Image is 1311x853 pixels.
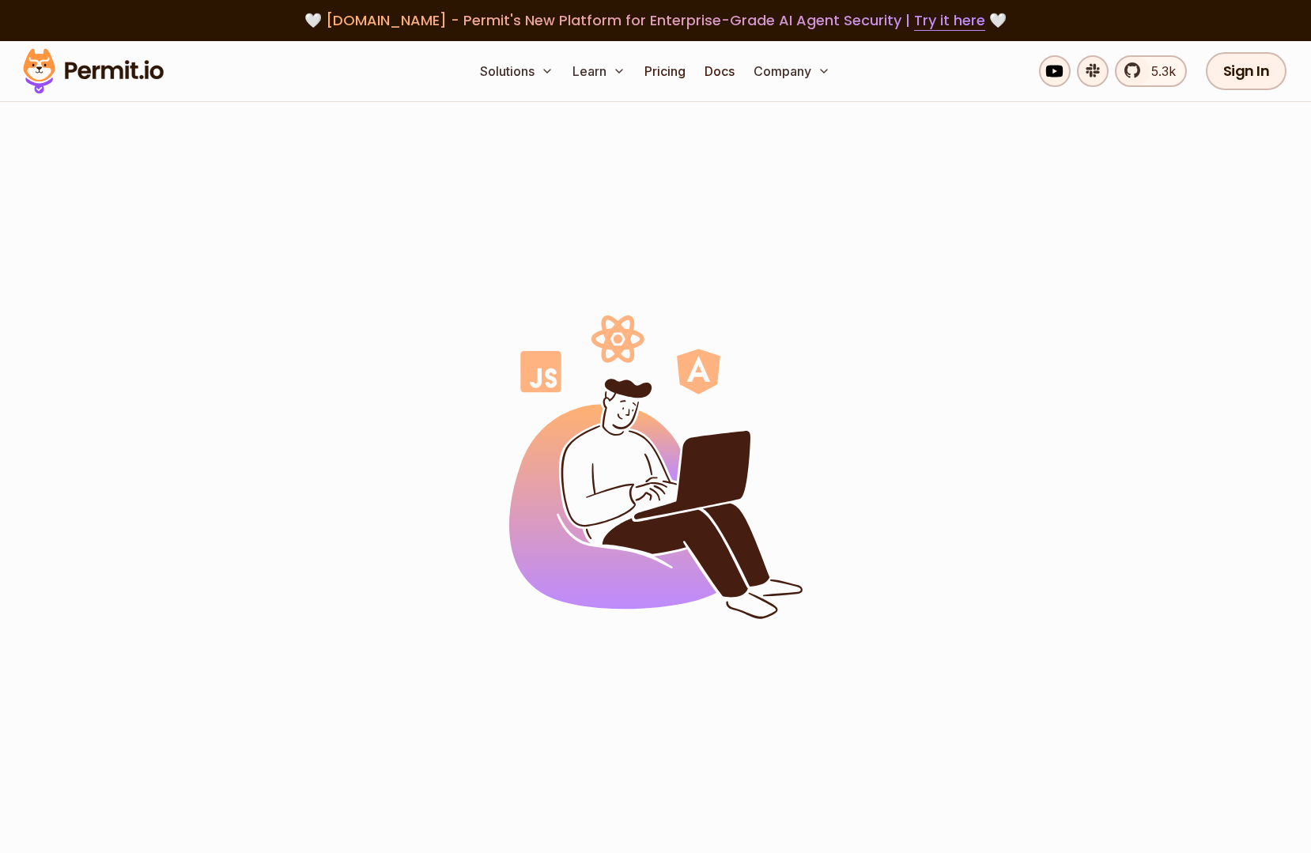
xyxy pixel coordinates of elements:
span: 5.3k [1142,62,1176,81]
div: 🤍 🤍 [38,9,1273,32]
a: Docs [698,55,741,87]
a: Sign In [1206,52,1287,90]
button: Learn [566,55,632,87]
span: [DOMAIN_NAME] - Permit's New Platform for Enterprise-Grade AI Agent Security | [326,10,985,30]
a: Try it here [914,10,985,31]
a: 5.3k [1115,55,1187,87]
img: Permit logo [509,315,803,619]
a: Pricing [638,55,692,87]
img: Permit logo [16,44,171,98]
button: Solutions [474,55,560,87]
button: Company [747,55,837,87]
